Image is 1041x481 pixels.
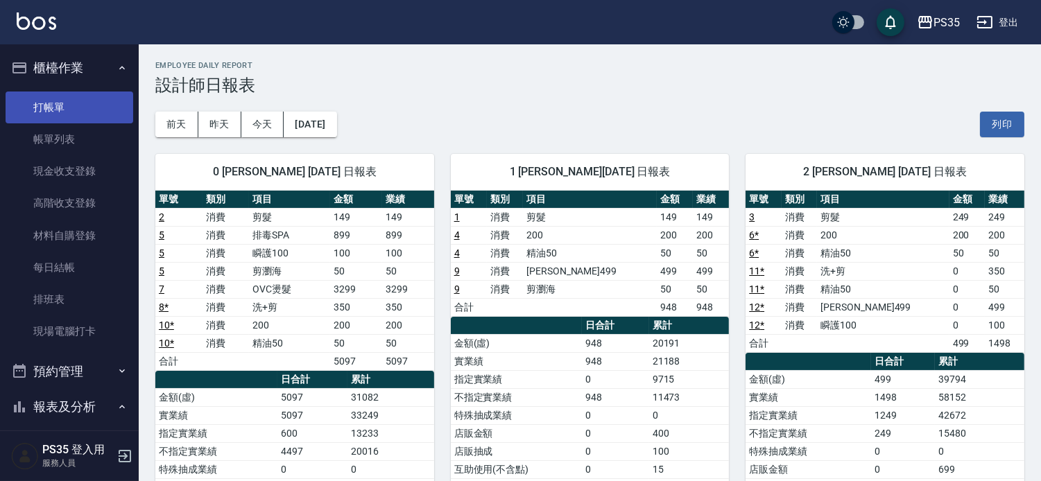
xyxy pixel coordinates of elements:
[649,424,730,442] td: 400
[657,262,693,280] td: 499
[155,352,203,370] td: 合計
[11,442,39,470] img: Person
[277,424,347,442] td: 600
[454,265,460,277] a: 9
[454,283,460,295] a: 9
[817,262,949,280] td: 洗+剪
[693,208,729,226] td: 149
[871,388,935,406] td: 1498
[487,208,523,226] td: 消費
[6,50,133,86] button: 櫃檯作業
[249,262,330,280] td: 剪瀏海
[347,460,434,478] td: 0
[6,91,133,123] a: 打帳單
[330,352,382,370] td: 5097
[6,252,133,283] a: 每日結帳
[249,244,330,262] td: 瞬護100
[203,262,250,280] td: 消費
[582,406,648,424] td: 0
[284,112,336,137] button: [DATE]
[451,352,583,370] td: 實業績
[382,316,434,334] td: 200
[949,334,985,352] td: 499
[487,244,523,262] td: 消費
[817,298,949,316] td: [PERSON_NAME]499
[451,388,583,406] td: 不指定實業績
[582,424,648,442] td: 0
[330,316,382,334] td: 200
[762,165,1008,179] span: 2 [PERSON_NAME] [DATE] 日報表
[159,283,164,295] a: 7
[155,191,434,371] table: a dense table
[203,244,250,262] td: 消費
[347,371,434,389] th: 累計
[155,424,277,442] td: 指定實業績
[582,388,648,406] td: 948
[649,370,730,388] td: 9715
[451,191,730,317] table: a dense table
[6,283,133,315] a: 排班表
[935,370,1024,388] td: 39794
[871,370,935,388] td: 499
[693,262,729,280] td: 499
[817,316,949,334] td: 瞬護100
[347,388,434,406] td: 31082
[985,316,1024,334] td: 100
[249,280,330,298] td: OVC燙髮
[487,226,523,244] td: 消費
[487,280,523,298] td: 消費
[203,298,250,316] td: 消費
[985,191,1024,209] th: 業績
[330,208,382,226] td: 149
[155,406,277,424] td: 實業績
[451,191,487,209] th: 單號
[746,388,871,406] td: 實業績
[877,8,904,36] button: save
[782,298,817,316] td: 消費
[817,191,949,209] th: 項目
[782,191,817,209] th: 類別
[985,208,1024,226] td: 249
[155,460,277,478] td: 特殊抽成業績
[935,388,1024,406] td: 58152
[159,265,164,277] a: 5
[649,334,730,352] td: 20191
[203,316,250,334] td: 消費
[347,424,434,442] td: 13233
[330,298,382,316] td: 350
[330,334,382,352] td: 50
[42,443,113,457] h5: PS35 登入用
[382,334,434,352] td: 50
[6,430,133,462] a: 報表目錄
[155,76,1024,95] h3: 設計師日報表
[935,424,1024,442] td: 15480
[582,334,648,352] td: 948
[451,370,583,388] td: 指定實業績
[746,334,781,352] td: 合計
[42,457,113,469] p: 服務人員
[782,316,817,334] td: 消費
[985,280,1024,298] td: 50
[203,208,250,226] td: 消費
[382,226,434,244] td: 899
[657,208,693,226] td: 149
[523,244,657,262] td: 精油50
[949,280,985,298] td: 0
[155,442,277,460] td: 不指定實業績
[159,229,164,240] a: 5
[6,389,133,425] button: 報表及分析
[6,155,133,187] a: 現金收支登錄
[693,298,729,316] td: 948
[693,191,729,209] th: 業績
[782,244,817,262] td: 消費
[454,229,460,240] a: 4
[249,191,330,209] th: 項目
[935,353,1024,371] th: 累計
[817,208,949,226] td: 剪髮
[985,334,1024,352] td: 1498
[454,247,460,259] a: 4
[911,8,965,37] button: PS35
[582,317,648,335] th: 日合計
[330,262,382,280] td: 50
[649,388,730,406] td: 11473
